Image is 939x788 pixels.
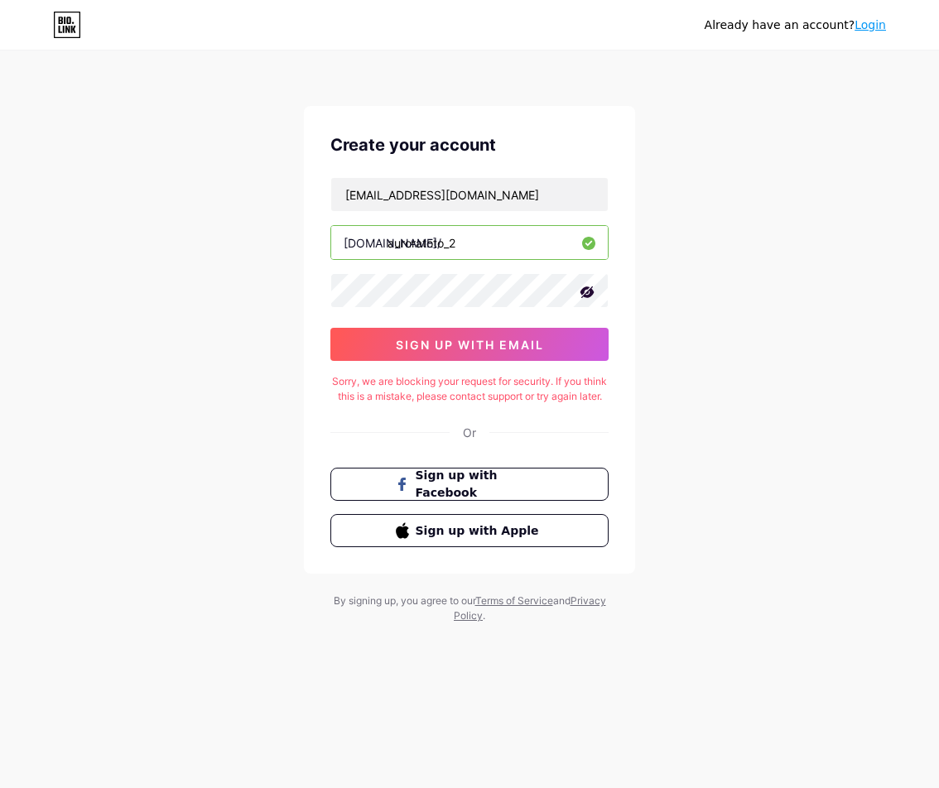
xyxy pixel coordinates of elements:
div: Already have an account? [705,17,886,34]
button: sign up with email [330,328,609,361]
a: Login [855,18,886,31]
div: Sorry, we are blocking your request for security. If you think this is a mistake, please contact ... [330,374,609,404]
div: By signing up, you agree to our and . [329,593,610,623]
button: Sign up with Facebook [330,468,609,501]
a: Terms of Service [475,594,553,607]
button: Sign up with Apple [330,514,609,547]
input: Email [331,178,608,211]
div: Create your account [330,132,609,157]
span: Sign up with Facebook [416,467,544,502]
div: Or [463,424,476,441]
span: Sign up with Apple [416,522,544,540]
span: sign up with email [396,338,544,352]
div: [DOMAIN_NAME]/ [344,234,441,252]
input: username [331,226,608,259]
